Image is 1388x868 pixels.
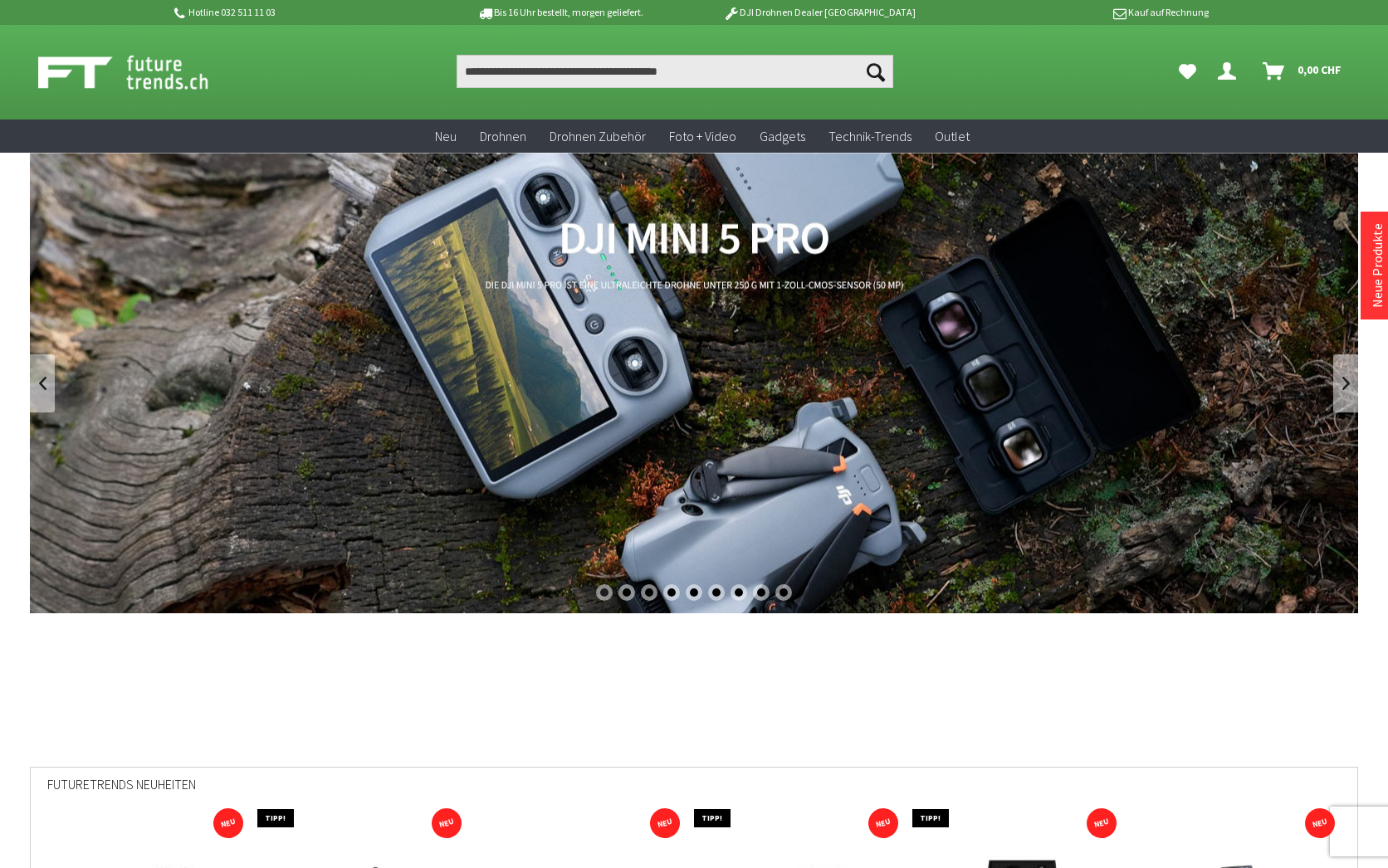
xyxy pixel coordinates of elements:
input: Produkt, Marke, Kategorie, EAN, Artikelnummer… [457,55,893,88]
div: Futuretrends Neuheiten [47,768,1341,813]
span: Drohnen Zubehör [550,128,646,144]
img: Shop Futuretrends - zur Startseite wechseln [38,51,245,93]
a: Outlet [923,119,981,154]
a: Drohnen Zubehör [538,119,657,154]
div: 5 [686,584,702,601]
span: Foto + Video [669,128,736,144]
p: Kauf auf Rechnung [949,2,1208,22]
p: DJI Drohnen Dealer [GEOGRAPHIC_DATA] [690,2,949,22]
a: DJI Mini 5 Pro [30,153,1358,613]
span: Gadgets [760,128,805,144]
div: 3 [641,584,657,601]
a: Drohnen [468,119,538,154]
a: Neue Produkte [1369,223,1386,308]
span: 0,00 CHF [1298,56,1342,83]
a: Neu [423,119,468,154]
div: 2 [618,584,635,601]
div: 6 [708,584,725,601]
a: Foto + Video [657,119,748,154]
span: Outlet [935,128,970,144]
button: Suchen [858,55,893,88]
div: 8 [753,584,770,601]
p: Bis 16 Uhr bestellt, morgen geliefert. [430,2,689,22]
a: Warenkorb [1256,55,1350,88]
span: Neu [435,128,457,144]
a: Technik-Trends [817,119,923,154]
a: Dein Konto [1211,55,1249,88]
a: Gadgets [748,119,817,154]
span: Drohnen [480,128,526,144]
a: Meine Favoriten [1171,55,1205,88]
span: Technik-Trends [828,128,911,144]
div: 1 [596,584,613,601]
div: 4 [663,584,680,601]
p: Hotline 032 511 11 03 [171,2,430,22]
div: 9 [775,584,792,601]
div: 7 [731,584,747,601]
